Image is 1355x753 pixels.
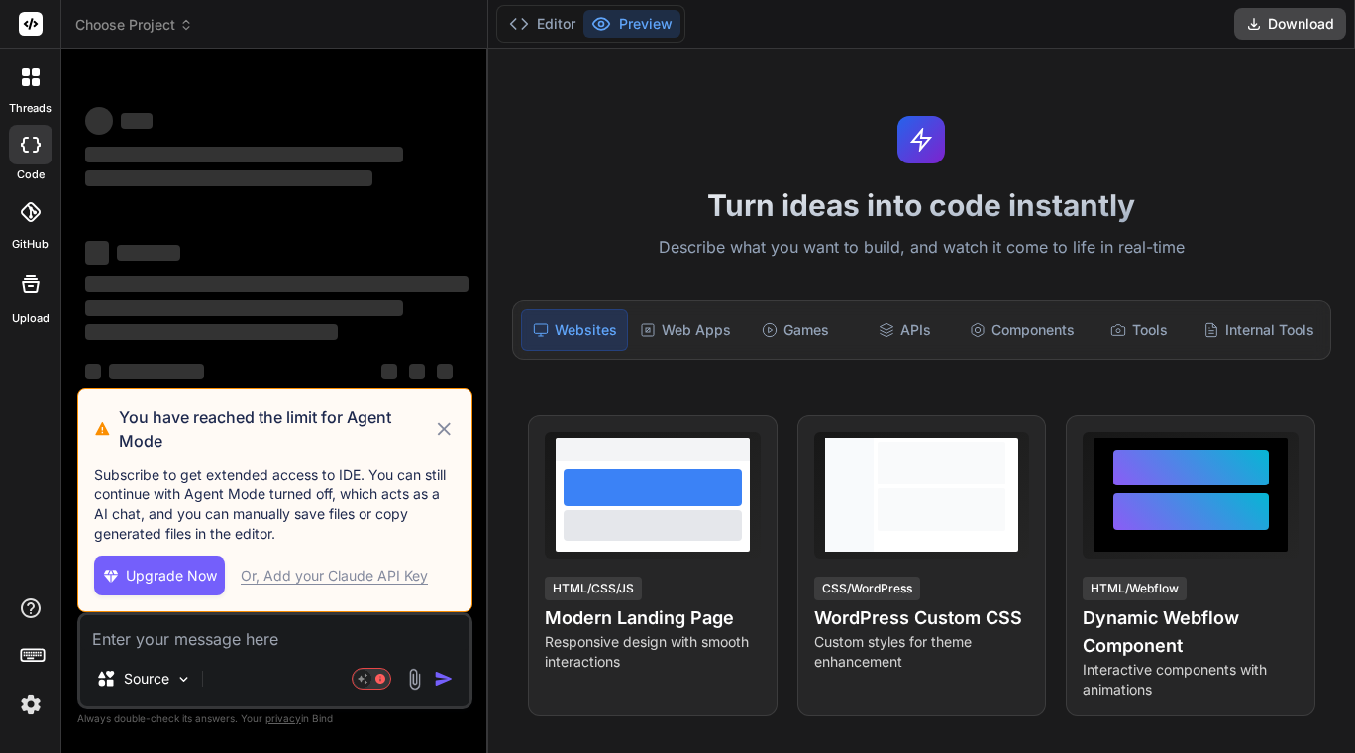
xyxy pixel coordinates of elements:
[1196,309,1322,351] div: Internal Tools
[85,147,403,162] span: ‌
[75,15,193,35] span: Choose Project
[545,632,761,672] p: Responsive design with smooth interactions
[409,364,425,379] span: ‌
[500,187,1343,223] h1: Turn ideas into code instantly
[1083,604,1299,660] h4: Dynamic Webflow Component
[85,364,101,379] span: ‌
[437,364,453,379] span: ‌
[17,166,45,183] label: code
[434,669,454,689] img: icon
[521,309,628,351] div: Websites
[814,604,1030,632] h4: WordPress Custom CSS
[583,10,680,38] button: Preview
[109,364,204,379] span: ‌
[77,709,472,728] p: Always double-check its answers. Your in Bind
[121,113,153,129] span: ‌
[85,107,113,135] span: ‌
[381,364,397,379] span: ‌
[85,241,109,265] span: ‌
[1083,577,1187,600] div: HTML/Webflow
[545,604,761,632] h4: Modern Landing Page
[14,688,48,721] img: settings
[545,577,642,600] div: HTML/CSS/JS
[12,310,50,327] label: Upload
[94,465,456,544] p: Subscribe to get extended access to IDE. You can still continue with Agent Mode turned off, which...
[852,309,957,351] div: APIs
[962,309,1083,351] div: Components
[117,245,180,261] span: ‌
[501,10,583,38] button: Editor
[119,405,434,453] h3: You have reached the limit for Agent Mode
[85,276,469,292] span: ‌
[1234,8,1346,40] button: Download
[85,170,372,186] span: ‌
[175,671,192,688] img: Pick Models
[85,324,338,340] span: ‌
[94,556,225,595] button: Upgrade Now
[814,632,1030,672] p: Custom styles for theme enhancement
[632,309,739,351] div: Web Apps
[743,309,848,351] div: Games
[500,235,1343,261] p: Describe what you want to build, and watch it come to life in real-time
[241,566,428,586] div: Or, Add your Claude API Key
[265,712,301,724] span: privacy
[124,669,169,689] p: Source
[85,300,403,316] span: ‌
[9,100,52,117] label: threads
[1087,309,1192,351] div: Tools
[1083,660,1299,699] p: Interactive components with animations
[403,668,426,691] img: attachment
[814,577,920,600] div: CSS/WordPress
[12,236,49,253] label: GitHub
[126,566,217,586] span: Upgrade Now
